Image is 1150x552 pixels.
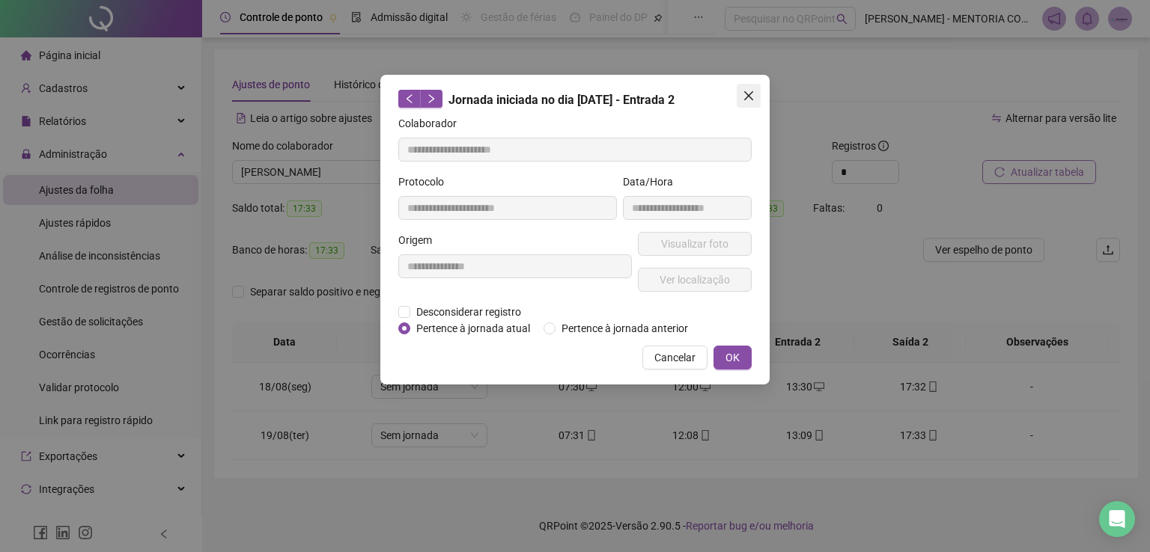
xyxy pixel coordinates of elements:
button: Visualizar foto [638,232,752,256]
span: Pertence à jornada anterior [556,320,694,337]
label: Data/Hora [623,174,683,190]
button: left [398,90,421,108]
button: right [420,90,442,108]
label: Origem [398,232,442,248]
span: Desconsiderar registro [410,304,527,320]
span: Cancelar [654,349,696,366]
div: Open Intercom Messenger [1099,501,1135,537]
label: Colaborador [398,115,466,132]
button: Close [737,84,761,108]
div: Jornada iniciada no dia [DATE] - Entrada 2 [398,90,752,109]
button: Cancelar [642,346,708,369]
label: Protocolo [398,174,454,190]
span: left [404,93,415,104]
span: Pertence à jornada atual [410,320,536,337]
span: OK [725,349,740,366]
button: OK [714,346,752,369]
span: close [743,90,755,102]
button: Ver localização [638,268,752,292]
span: right [426,93,436,104]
